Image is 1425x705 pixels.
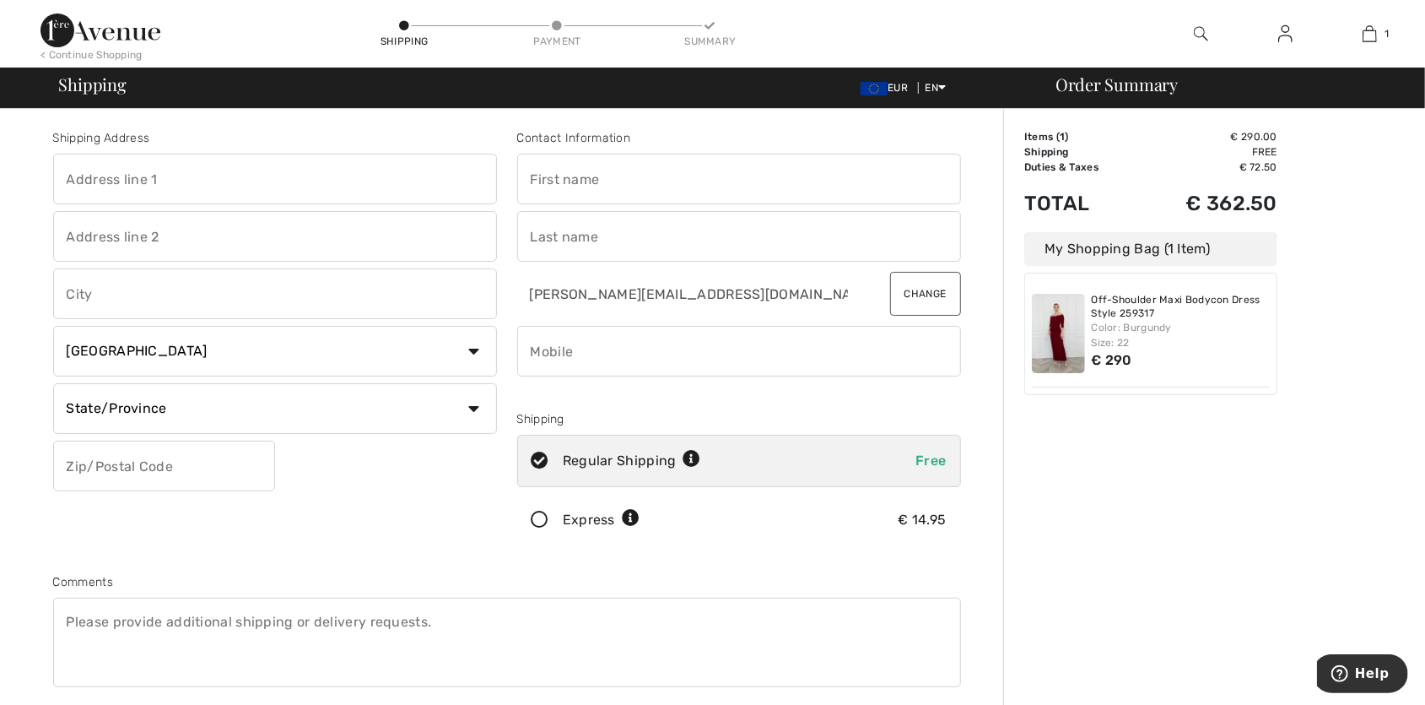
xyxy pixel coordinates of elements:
input: Mobile [517,326,961,377]
td: Duties & Taxes [1024,160,1138,175]
iframe: Opens a widget where you can find more information [1317,654,1408,697]
td: € 362.50 [1138,175,1277,232]
span: Shipping [59,76,127,93]
div: Shipping [517,410,961,428]
td: Shipping [1024,144,1138,160]
div: Summary [684,34,735,49]
a: 1 [1328,24,1411,44]
img: Euro [861,82,888,95]
div: Order Summary [1035,76,1415,93]
div: Regular Shipping [563,451,701,471]
div: Payment [532,34,582,49]
a: Off-Shoulder Maxi Bodycon Dress Style 259317 [1092,294,1271,320]
div: € 14.95 [898,510,946,530]
input: Address line 2 [53,211,497,262]
div: Shipping [379,34,429,49]
div: Shipping Address [53,129,497,147]
td: Free [1138,144,1277,160]
img: My Bag [1363,24,1377,44]
input: E-mail [517,268,850,319]
div: Contact Information [517,129,961,147]
img: search the website [1194,24,1208,44]
span: EUR [861,82,915,94]
div: My Shopping Bag (1 Item) [1024,232,1277,266]
span: Free [915,453,946,469]
span: 1 [1385,26,1390,41]
div: Color: Burgundy Size: 22 [1092,320,1271,350]
input: Last name [517,211,961,262]
td: Items ( ) [1024,129,1138,144]
input: City [53,268,497,319]
span: EN [926,82,947,94]
td: Total [1024,175,1138,232]
input: First name [517,154,961,204]
div: Comments [53,573,961,591]
img: Off-Shoulder Maxi Bodycon Dress Style 259317 [1032,294,1085,373]
span: 1 [1060,131,1065,143]
img: My Info [1278,24,1293,44]
div: Express [563,510,640,530]
img: 1ère Avenue [40,14,160,47]
a: Sign In [1265,24,1306,45]
button: Change [890,272,961,316]
input: Zip/Postal Code [53,441,275,491]
td: € 72.50 [1138,160,1277,175]
span: € 290 [1092,352,1133,368]
input: Address line 1 [53,154,497,204]
td: € 290.00 [1138,129,1277,144]
div: < Continue Shopping [40,47,143,62]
